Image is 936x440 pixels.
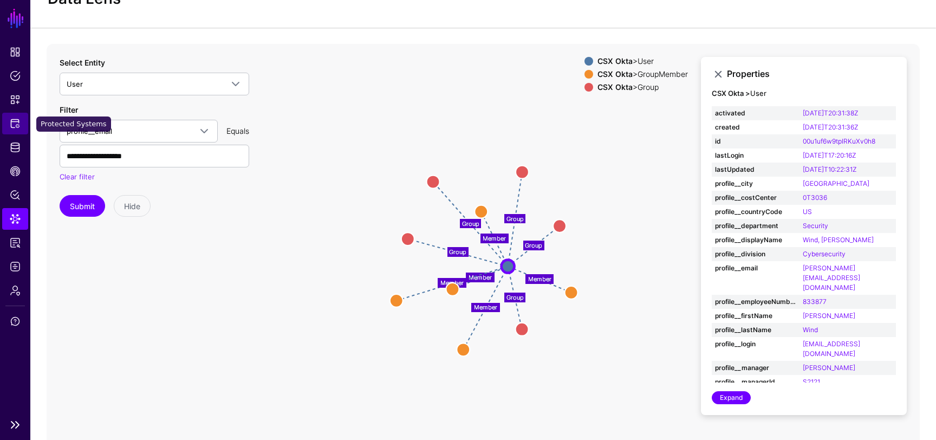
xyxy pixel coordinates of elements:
[803,179,869,187] a: [GEOGRAPHIC_DATA]
[715,339,796,349] strong: profile__login
[715,179,796,189] strong: profile__city
[2,113,28,134] a: Protected Systems
[803,340,860,358] a: [EMAIL_ADDRESS][DOMAIN_NAME]
[60,104,78,115] label: Filter
[506,215,524,222] text: Group
[712,89,896,98] h4: User
[597,82,633,92] strong: CSX Okta
[715,377,796,387] strong: profile__managerId
[10,142,21,153] span: Identity Data Fabric
[803,250,846,258] a: Cybersecurity
[597,56,633,66] strong: CSX Okta
[506,293,524,301] text: Group
[60,195,105,217] button: Submit
[595,83,690,92] div: > Group
[10,285,21,296] span: Admin
[2,160,28,182] a: CAEP Hub
[715,122,796,132] strong: created
[10,316,21,327] span: Support
[715,108,796,118] strong: activated
[595,70,690,79] div: > GroupMember
[803,123,858,131] a: [DATE]T20:31:36Z
[2,256,28,277] a: Logs
[727,69,896,79] h3: Properties
[803,137,875,145] a: 00u1uf6w9tpIRKuXv0h8
[462,219,479,227] text: Group
[67,80,83,88] span: User
[803,236,874,244] a: Wind, [PERSON_NAME]
[803,151,856,159] a: [DATE]T17:20:16Z
[36,117,111,132] div: Protected Systems
[803,264,860,292] a: [PERSON_NAME][EMAIL_ADDRESS][DOMAIN_NAME]
[2,137,28,158] a: Identity Data Fabric
[715,311,796,321] strong: profile__firstName
[595,57,690,66] div: > User
[10,118,21,129] span: Protected Systems
[803,222,828,230] a: Security
[715,221,796,231] strong: profile__department
[803,364,855,372] a: [PERSON_NAME]
[803,326,818,334] a: Wind
[2,65,28,87] a: Policies
[803,312,855,320] a: [PERSON_NAME]
[2,89,28,111] a: Snippets
[715,207,796,217] strong: profile__countryCode
[597,69,633,79] strong: CSX Okta
[60,57,105,68] label: Select Entity
[10,94,21,105] span: Snippets
[67,127,112,135] span: profile__email
[469,273,492,281] text: Member
[10,70,21,81] span: Policies
[715,193,796,203] strong: profile__costCenter
[10,213,21,224] span: Data Lens
[803,378,820,386] a: S2121
[528,275,551,282] text: Member
[525,242,542,249] text: Group
[10,47,21,57] span: Dashboard
[483,235,506,242] text: Member
[440,279,464,287] text: Member
[6,7,25,30] a: SGNL
[715,137,796,146] strong: id
[803,297,827,306] a: 833877
[803,193,827,202] a: 0T3036
[715,325,796,335] strong: profile__lastName
[803,109,858,117] a: [DATE]T20:31:38Z
[2,184,28,206] a: Policy Lens
[2,208,28,230] a: Data Lens
[715,235,796,245] strong: profile__displayName
[10,166,21,177] span: CAEP Hub
[715,363,796,373] strong: profile__manager
[712,391,751,404] a: Expand
[449,248,466,256] text: Group
[2,41,28,63] a: Dashboard
[10,190,21,200] span: Policy Lens
[60,172,95,181] a: Clear filter
[114,195,151,217] button: Hide
[803,208,812,216] a: US
[2,232,28,254] a: Reports
[474,303,497,311] text: Member
[715,263,796,273] strong: profile__email
[803,165,856,173] a: [DATE]T10:22:31Z
[715,165,796,174] strong: lastUpdated
[712,89,750,98] strong: CSX Okta >
[715,249,796,259] strong: profile__division
[222,125,253,137] div: Equals
[715,151,796,160] strong: lastLogin
[2,280,28,301] a: Admin
[10,237,21,248] span: Reports
[715,297,796,307] strong: profile__employeeNumber
[10,261,21,272] span: Logs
